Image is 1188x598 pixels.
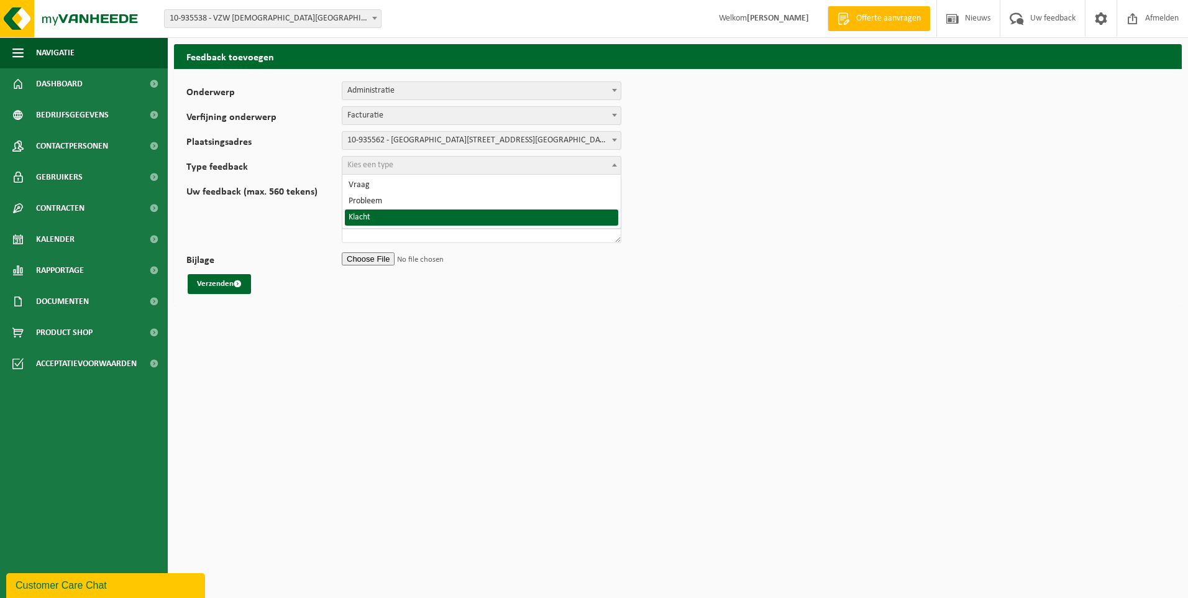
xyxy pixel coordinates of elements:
span: Administratie [342,82,621,99]
span: Gebruikers [36,162,83,193]
li: Klacht [345,209,618,226]
span: Kies een type [347,160,393,170]
strong: [PERSON_NAME] [747,14,809,23]
span: 10-935538 - VZW PRIESTER DAENS COLLEGE - AALST [165,10,381,27]
label: Uw feedback (max. 560 tekens) [186,187,342,243]
label: Bijlage [186,255,342,268]
span: 10-935562 - SINT-JOZEFSCHOOL MERE SECUNDAIR - KLOOSTERSTRAAT 31 - ERPE-MERE [342,132,621,149]
span: Navigatie [36,37,75,68]
label: Verfijning onderwerp [186,113,342,125]
span: Contactpersonen [36,131,108,162]
span: 10-935562 - SINT-JOZEFSCHOOL MERE SECUNDAIR - KLOOSTERSTRAAT 31 - ERPE-MERE [342,131,621,150]
h2: Feedback toevoegen [174,44,1182,68]
span: Administratie [342,81,621,100]
span: Offerte aanvragen [853,12,924,25]
button: Verzenden [188,274,251,294]
span: Facturatie [342,107,621,124]
span: Facturatie [342,106,621,125]
label: Plaatsingsadres [186,137,342,150]
span: Documenten [36,286,89,317]
span: Rapportage [36,255,84,286]
span: Contracten [36,193,85,224]
label: Type feedback [186,162,342,175]
span: Bedrijfsgegevens [36,99,109,131]
li: Vraag [345,177,618,193]
span: Dashboard [36,68,83,99]
span: Acceptatievoorwaarden [36,348,137,379]
li: Probleem [345,193,618,209]
span: 10-935538 - VZW PRIESTER DAENS COLLEGE - AALST [164,9,382,28]
span: Product Shop [36,317,93,348]
iframe: chat widget [6,571,208,598]
label: Onderwerp [186,88,342,100]
a: Offerte aanvragen [828,6,930,31]
span: Kalender [36,224,75,255]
